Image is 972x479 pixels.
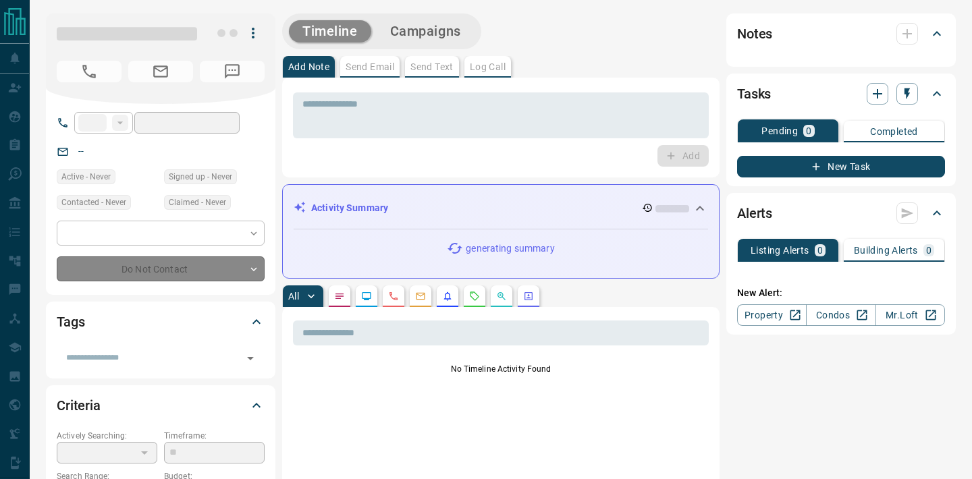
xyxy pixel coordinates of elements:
span: No Number [200,61,265,82]
h2: Alerts [737,202,772,224]
a: -- [78,146,84,157]
div: Activity Summary [294,196,708,221]
button: New Task [737,156,945,177]
p: 0 [806,126,811,136]
div: Tags [57,306,265,338]
button: Timeline [289,20,371,43]
p: Timeframe: [164,430,265,442]
span: Signed up - Never [169,170,232,184]
a: Condos [806,304,875,326]
p: 0 [926,246,932,255]
p: generating summary [466,242,554,256]
svg: Emails [415,291,426,302]
p: Listing Alerts [751,246,809,255]
p: All [288,291,299,301]
svg: Listing Alerts [442,291,453,302]
svg: Calls [388,291,399,302]
svg: Opportunities [496,291,507,302]
span: Active - Never [61,170,111,184]
p: Pending [761,126,798,136]
p: Building Alerts [854,246,918,255]
p: No Timeline Activity Found [293,363,709,375]
div: Tasks [737,78,945,110]
div: Notes [737,18,945,50]
h2: Notes [737,23,772,45]
a: Property [737,304,807,326]
span: Contacted - Never [61,196,126,209]
div: Criteria [57,389,265,422]
div: Alerts [737,197,945,229]
h2: Criteria [57,395,101,416]
span: No Email [128,61,193,82]
svg: Lead Browsing Activity [361,291,372,302]
button: Campaigns [377,20,475,43]
span: No Number [57,61,122,82]
p: Add Note [288,62,329,72]
svg: Notes [334,291,345,302]
h2: Tasks [737,83,771,105]
p: 0 [817,246,823,255]
div: Do Not Contact [57,256,265,281]
span: Claimed - Never [169,196,226,209]
svg: Requests [469,291,480,302]
p: Activity Summary [311,201,388,215]
p: Actively Searching: [57,430,157,442]
p: Completed [870,127,918,136]
h2: Tags [57,311,84,333]
button: Open [241,349,260,368]
a: Mr.Loft [875,304,945,326]
p: New Alert: [737,286,945,300]
svg: Agent Actions [523,291,534,302]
